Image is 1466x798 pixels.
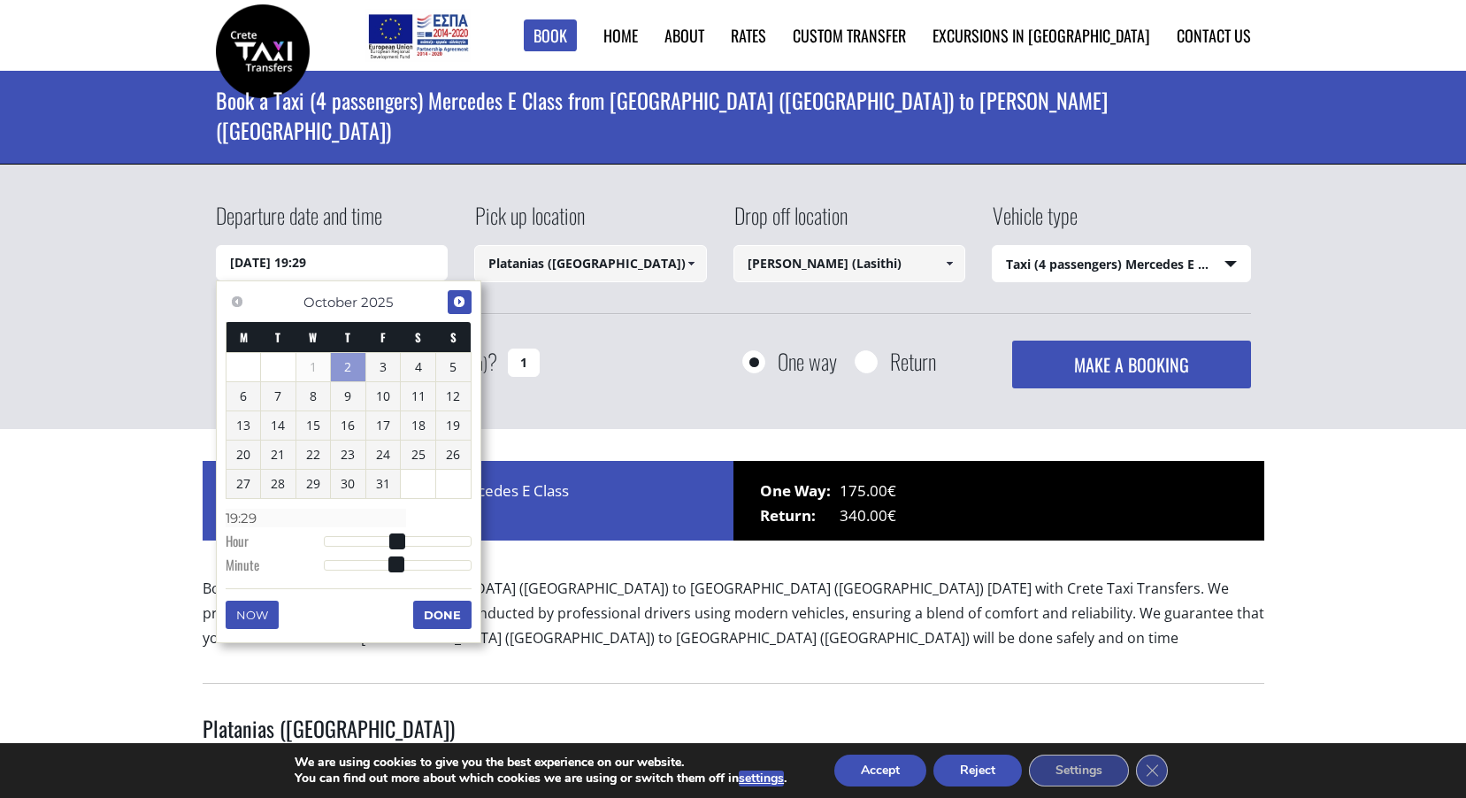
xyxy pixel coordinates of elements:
a: 23 [331,441,365,469]
a: 10 [366,382,401,411]
span: Monday [240,328,248,346]
span: Thursday [345,328,350,346]
span: Next [452,295,466,309]
a: 5 [436,353,471,381]
dt: Minute [226,556,324,579]
span: 1 [296,353,331,381]
span: Taxi (4 passengers) Mercedes E Class [993,246,1250,283]
span: Sunday [450,328,457,346]
div: Price for 1 x Taxi (4 passengers) Mercedes E Class [203,461,733,541]
a: 21 [261,441,296,469]
a: 4 [401,353,435,381]
p: Book a Taxi transfer from [GEOGRAPHIC_DATA] ([GEOGRAPHIC_DATA]) to [GEOGRAPHIC_DATA] ([GEOGRAPHIC... [203,576,1264,665]
span: Wednesday [309,328,317,346]
a: 17 [366,411,401,440]
a: Previous [226,290,249,314]
button: Accept [834,755,926,786]
button: Close GDPR Cookie Banner [1136,755,1168,786]
a: Next [448,290,472,314]
label: One way [778,350,837,372]
a: 24 [366,441,401,469]
a: 7 [261,382,296,411]
a: 15 [296,411,331,440]
input: Select pickup location [474,245,707,282]
a: Show All Items [676,245,705,282]
label: Vehicle type [992,200,1078,245]
a: Rates [731,24,766,47]
span: October [303,294,357,311]
a: 8 [296,382,331,411]
p: We are using cookies to give you the best experience on our website. [295,755,787,771]
a: 28 [261,470,296,498]
label: Return [890,350,936,372]
button: Done [413,601,472,629]
a: Home [603,24,638,47]
span: Tuesday [275,328,280,346]
a: Custom Transfer [793,24,906,47]
a: Book [524,19,577,52]
h1: Book a Taxi (4 passengers) Mercedes E Class from [GEOGRAPHIC_DATA] ([GEOGRAPHIC_DATA]) to [PERSON... [216,71,1251,159]
span: Saturday [415,328,421,346]
a: Excursions in [GEOGRAPHIC_DATA] [933,24,1150,47]
span: 2025 [361,294,393,311]
a: 20 [226,441,261,469]
a: 30 [331,470,365,498]
a: 31 [366,470,401,498]
a: 25 [401,441,435,469]
a: 27 [226,470,261,498]
a: 19 [436,411,471,440]
span: Previous [230,295,244,309]
label: Departure date and time [216,200,382,245]
a: Crete Taxi Transfers | Book a Taxi transfer from Platanias (Rethymnon) to Elounda Plaka (Lasithi)... [216,40,310,58]
a: 29 [296,470,331,498]
button: MAKE A BOOKING [1012,341,1250,388]
a: 18 [401,411,435,440]
span: Friday [380,328,386,346]
button: settings [739,771,784,786]
label: Pick up location [474,200,585,245]
a: 26 [436,441,471,469]
input: Select drop-off location [733,245,966,282]
span: Return: [760,503,840,528]
a: 16 [331,411,365,440]
a: Show All Items [935,245,964,282]
div: 175.00€ 340.00€ [733,461,1264,541]
img: e-bannersEUERDF180X90.jpg [365,9,471,62]
a: 2 [331,353,365,381]
a: 11 [401,382,435,411]
a: 9 [331,382,365,411]
a: About [664,24,704,47]
a: 3 [366,353,401,381]
h3: Platanias ([GEOGRAPHIC_DATA]) [203,715,1264,755]
button: Reject [933,755,1022,786]
button: Settings [1029,755,1129,786]
img: Crete Taxi Transfers | Book a Taxi transfer from Platanias (Rethymnon) to Elounda Plaka (Lasithi)... [216,4,310,98]
a: Contact us [1177,24,1251,47]
a: 13 [226,411,261,440]
span: One Way: [760,479,840,503]
a: 22 [296,441,331,469]
p: You can find out more about which cookies we are using or switch them off in . [295,771,787,786]
dt: Hour [226,532,324,555]
a: 14 [261,411,296,440]
a: 6 [226,382,261,411]
button: Now [226,601,279,629]
label: Drop off location [733,200,848,245]
a: 12 [436,382,471,411]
